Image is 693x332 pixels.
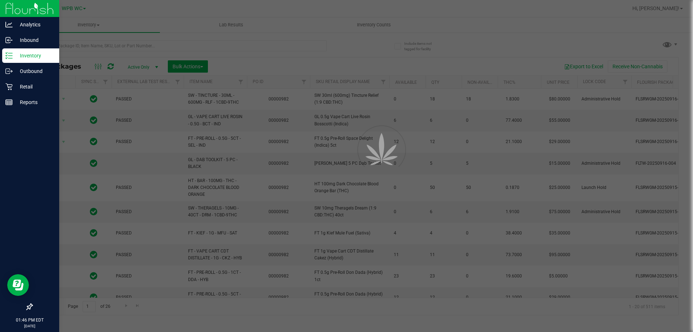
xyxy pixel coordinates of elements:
[13,20,56,29] p: Analytics
[13,67,56,76] p: Outbound
[13,98,56,107] p: Reports
[13,51,56,60] p: Inventory
[5,68,13,75] inline-svg: Outbound
[5,99,13,106] inline-svg: Reports
[5,52,13,59] inline-svg: Inventory
[7,274,29,296] iframe: Resource center
[3,317,56,323] p: 01:46 PM EDT
[5,83,13,90] inline-svg: Retail
[5,21,13,28] inline-svg: Analytics
[5,36,13,44] inline-svg: Inbound
[3,323,56,329] p: [DATE]
[13,36,56,44] p: Inbound
[13,82,56,91] p: Retail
